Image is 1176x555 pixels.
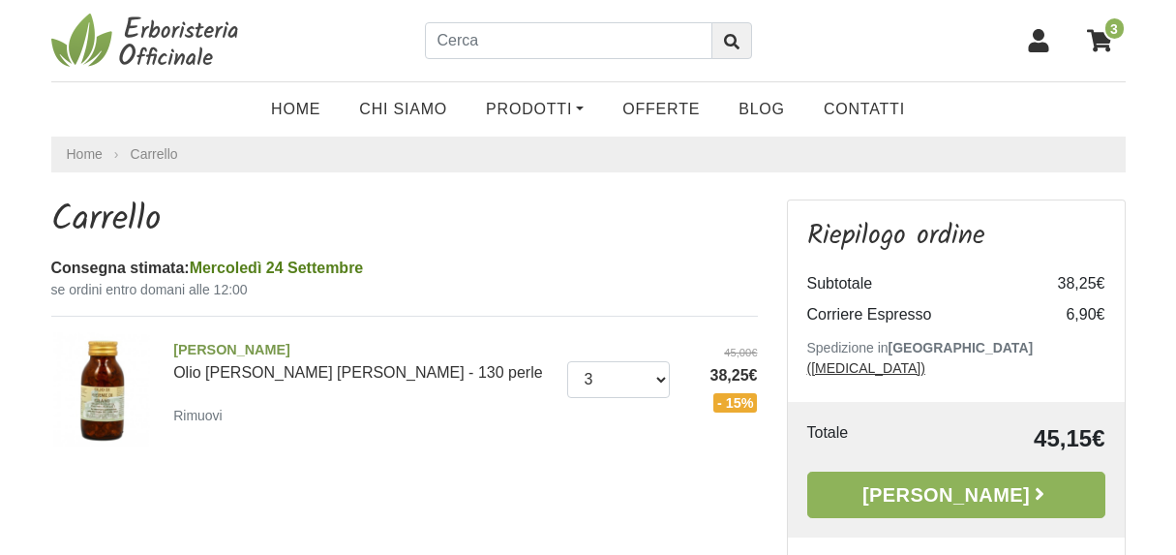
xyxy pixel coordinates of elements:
[804,90,924,129] a: Contatti
[51,200,758,241] h1: Carrello
[684,345,758,361] del: 45,00€
[51,12,245,70] img: Erboristeria Officinale
[917,421,1105,456] td: 45,15€
[807,220,1105,253] h3: Riepilogo ordine
[173,403,230,427] a: Rimuovi
[1077,16,1126,65] a: 3
[51,257,758,280] div: Consegna stimata:
[807,268,1028,299] td: Subtotale
[467,90,603,129] a: Prodotti
[684,364,758,387] span: 38,25€
[173,340,553,361] span: [PERSON_NAME]
[713,393,758,413] span: - 15%
[807,338,1105,379] p: Spedizione in
[603,90,719,129] a: OFFERTE
[252,90,340,129] a: Home
[131,146,178,162] a: Carrello
[173,408,223,423] small: Rimuovi
[807,360,925,376] a: ([MEDICAL_DATA])
[51,280,758,300] small: se ordini entro domani alle 12:00
[807,299,1028,330] td: Corriere Espresso
[1028,268,1105,299] td: 38,25€
[889,340,1034,355] b: [GEOGRAPHIC_DATA]
[807,472,1105,518] a: [PERSON_NAME]
[190,260,364,276] span: Mercoledì 24 Settembre
[45,332,160,447] img: Olio di germe di grano - 130 perle
[719,90,804,129] a: Blog
[340,90,467,129] a: Chi Siamo
[425,22,712,59] input: Cerca
[51,137,1126,172] nav: breadcrumb
[1028,299,1105,330] td: 6,90€
[1103,16,1126,41] span: 3
[67,144,103,165] a: Home
[807,421,917,456] td: Totale
[173,340,553,381] a: [PERSON_NAME]Olio [PERSON_NAME] [PERSON_NAME] - 130 perle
